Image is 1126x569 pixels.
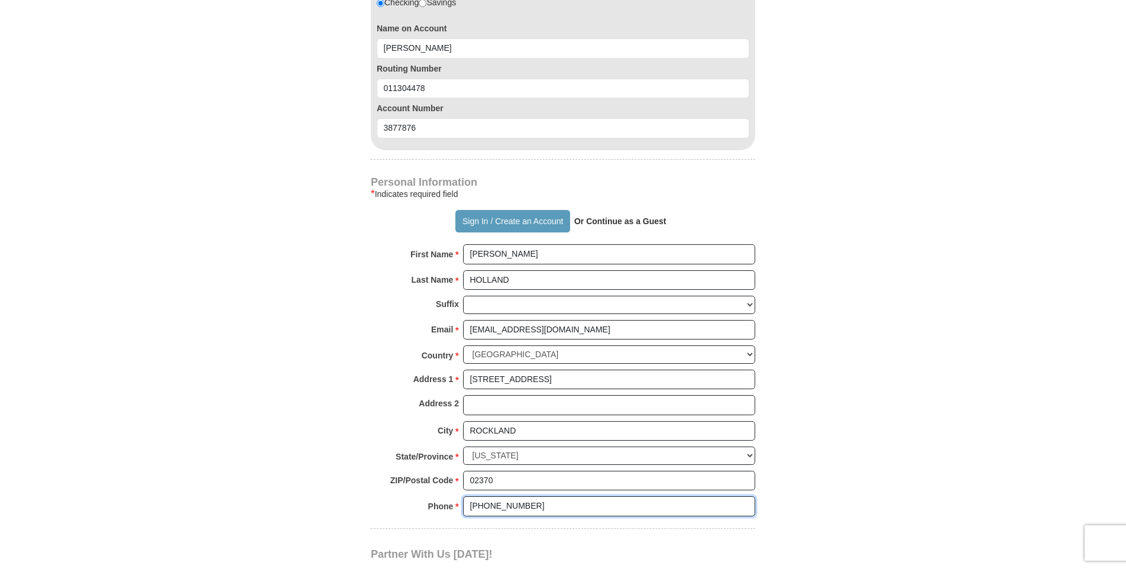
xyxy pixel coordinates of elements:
[431,321,453,338] strong: Email
[390,472,454,489] strong: ZIP/Postal Code
[438,422,453,439] strong: City
[413,371,454,387] strong: Address 1
[428,498,454,515] strong: Phone
[412,271,454,288] strong: Last Name
[377,102,749,114] label: Account Number
[371,177,755,187] h4: Personal Information
[422,347,454,364] strong: Country
[371,548,493,560] span: Partner With Us [DATE]!
[410,246,453,263] strong: First Name
[436,296,459,312] strong: Suffix
[396,448,453,465] strong: State/Province
[455,210,570,232] button: Sign In / Create an Account
[377,22,749,34] label: Name on Account
[419,395,459,412] strong: Address 2
[574,216,666,226] strong: Or Continue as a Guest
[371,187,755,201] div: Indicates required field
[377,63,749,75] label: Routing Number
